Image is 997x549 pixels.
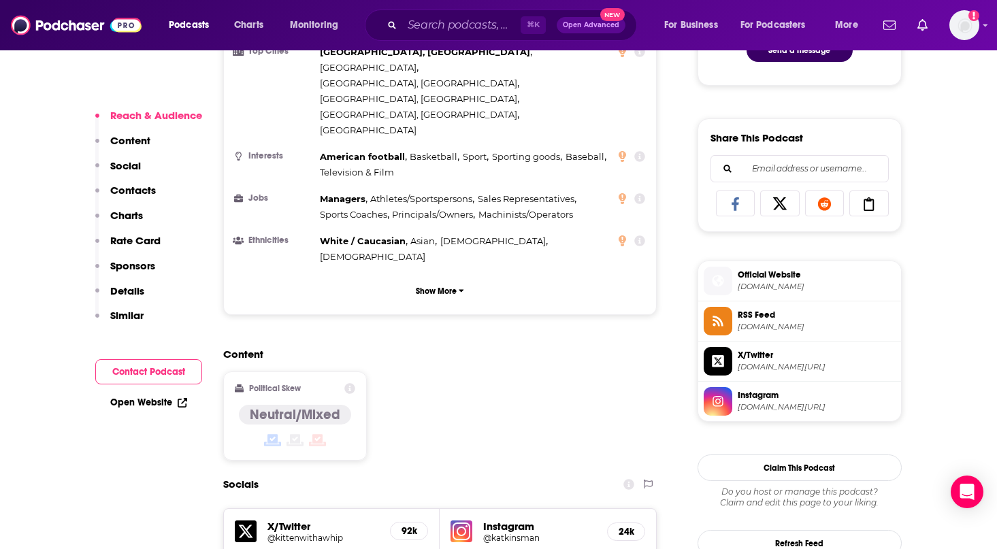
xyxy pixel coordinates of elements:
p: Contacts [110,184,156,197]
span: [GEOGRAPHIC_DATA], [GEOGRAPHIC_DATA] [320,109,517,120]
span: [GEOGRAPHIC_DATA], [GEOGRAPHIC_DATA] [320,46,530,57]
a: @kittenwithawhip [267,533,380,543]
button: open menu [280,14,356,36]
span: RSS Feed [738,309,896,321]
span: , [566,149,606,165]
span: Sports Coaches [320,209,387,220]
input: Email address or username... [722,156,877,182]
span: foodandwine.com [738,282,896,292]
span: twitter.com/kittenwithawhip [738,362,896,372]
div: Claim and edit this page to your liking. [698,486,902,508]
span: Logged in as BaltzandCompany [949,10,979,40]
span: [DEMOGRAPHIC_DATA] [440,235,546,246]
h2: Political Skew [249,384,301,393]
div: Search podcasts, credits, & more... [378,10,650,41]
span: , [320,91,519,107]
span: Television & Film [320,167,394,178]
span: Athletes/Sportspersons [370,193,472,204]
span: Monitoring [290,16,338,35]
span: , [463,149,489,165]
span: New [600,8,625,21]
div: Open Intercom Messenger [951,476,983,508]
img: iconImage [451,520,472,542]
span: Asian [410,235,435,246]
a: Official Website[DOMAIN_NAME] [704,267,896,295]
span: , [410,149,459,165]
h4: Neutral/Mixed [250,406,340,423]
button: open menu [159,14,227,36]
button: Content [95,134,150,159]
span: , [320,233,408,249]
p: Social [110,159,141,172]
span: Sales Representatives [478,193,574,204]
a: X/Twitter[DOMAIN_NAME][URL] [704,347,896,376]
button: open menu [732,14,826,36]
h3: Share This Podcast [710,131,803,144]
span: For Podcasters [740,16,806,35]
span: [GEOGRAPHIC_DATA] [320,62,416,73]
svg: Add a profile image [968,10,979,21]
span: X/Twitter [738,349,896,361]
span: Open Advanced [563,22,619,29]
button: Send a message [747,39,853,62]
p: Rate Card [110,234,161,247]
button: Social [95,159,141,184]
h2: Socials [223,471,259,497]
button: Similar [95,309,144,334]
a: Share on Reddit [805,190,845,216]
span: Basketball [410,151,457,162]
button: open menu [655,14,735,36]
span: [GEOGRAPHIC_DATA] [320,124,416,135]
span: feeds.megaphone.fm [738,322,896,332]
h5: X/Twitter [267,520,380,533]
span: Machinists/Operators [478,209,573,220]
span: For Business [664,16,718,35]
span: , [478,191,576,207]
span: , [320,44,532,60]
a: Open Website [110,397,187,408]
button: Charts [95,209,143,234]
p: Show More [416,286,457,296]
span: , [320,60,419,76]
button: Details [95,284,144,310]
span: Charts [234,16,263,35]
span: , [392,207,475,222]
button: Contacts [95,184,156,209]
a: Share on Facebook [716,190,755,216]
span: More [835,16,858,35]
button: Open AdvancedNew [557,17,625,33]
span: Instagram [738,389,896,401]
span: , [320,76,519,91]
button: Claim This Podcast [698,454,902,481]
h3: Ethnicities [235,236,314,245]
a: Show notifications dropdown [912,14,933,37]
a: Copy Link [849,190,889,216]
h2: Content [223,348,647,361]
a: Show notifications dropdown [878,14,901,37]
button: Contact Podcast [95,359,202,384]
span: Podcasts [169,16,209,35]
h5: Instagram [483,520,596,533]
p: Sponsors [110,259,155,272]
h5: 24k [619,526,634,537]
div: Search followers [710,155,889,182]
button: Show More [235,278,646,303]
p: Charts [110,209,143,222]
span: Managers [320,193,365,204]
p: Similar [110,309,144,322]
span: Baseball [566,151,604,162]
img: User Profile [949,10,979,40]
span: Principals/Owners [392,209,473,220]
button: Reach & Audience [95,109,202,134]
h3: Interests [235,152,314,161]
span: [GEOGRAPHIC_DATA], [GEOGRAPHIC_DATA] [320,93,517,104]
span: Sporting goods [492,151,560,162]
p: Content [110,134,150,147]
button: Sponsors [95,259,155,284]
a: Share on X/Twitter [760,190,800,216]
input: Search podcasts, credits, & more... [402,14,521,36]
button: open menu [826,14,875,36]
img: Podchaser - Follow, Share and Rate Podcasts [11,12,142,38]
span: , [320,149,407,165]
